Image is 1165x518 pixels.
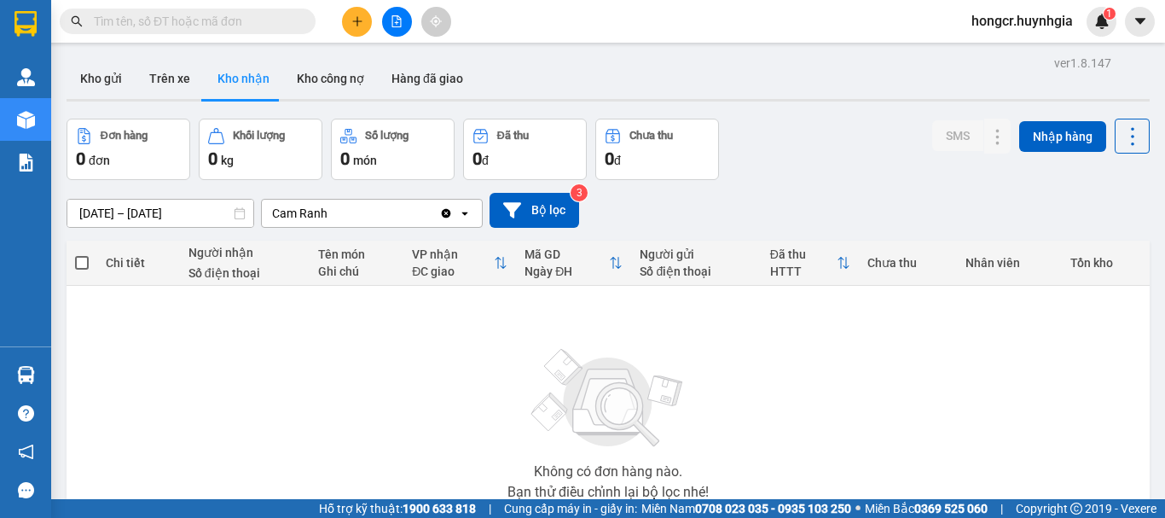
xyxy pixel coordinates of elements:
span: Cung cấp máy in - giấy in: [504,499,637,518]
div: Người gửi [640,247,752,261]
th: Toggle SortBy [516,241,631,286]
div: Chưa thu [629,130,673,142]
span: món [353,154,377,167]
svg: Clear value [439,207,453,220]
button: Đã thu0đ [463,119,587,180]
input: Select a date range. [67,200,253,227]
strong: 0708 023 035 - 0935 103 250 [695,502,851,515]
button: Chưa thu0đ [595,119,719,180]
div: Cam Ranh [272,205,327,222]
button: Nhập hàng [1019,121,1106,152]
span: đơn [89,154,110,167]
button: Kho công nợ [283,58,378,99]
span: | [489,499,491,518]
button: Bộ lọc [490,193,579,228]
img: warehouse-icon [17,111,35,129]
span: 1 [1106,8,1112,20]
button: aim [421,7,451,37]
input: Selected Cam Ranh. [329,205,331,222]
div: Đơn hàng [101,130,148,142]
sup: 3 [571,184,588,201]
span: | [1000,499,1003,518]
input: Tìm tên, số ĐT hoặc mã đơn [94,12,295,31]
div: Số điện thoại [188,266,301,280]
div: Khối lượng [233,130,285,142]
span: notification [18,444,34,460]
img: svg+xml;base64,PHN2ZyBjbGFzcz0ibGlzdC1wbHVnX19zdmciIHhtbG5zPSJodHRwOi8vd3d3LnczLm9yZy8yMDAwL3N2Zy... [523,339,693,458]
span: 0 [605,148,614,169]
img: icon-new-feature [1094,14,1110,29]
span: plus [351,15,363,27]
div: Chưa thu [867,256,948,270]
th: Toggle SortBy [403,241,516,286]
div: Chi tiết [106,256,171,270]
button: Số lượng0món [331,119,455,180]
div: Đã thu [497,130,529,142]
button: SMS [932,120,983,151]
span: 0 [472,148,482,169]
span: message [18,482,34,498]
span: kg [221,154,234,167]
span: Miền Bắc [865,499,988,518]
div: Ghi chú [318,265,395,278]
span: question-circle [18,405,34,422]
span: search [71,15,83,27]
span: caret-down [1133,14,1148,29]
span: Miền Nam [641,499,851,518]
div: HTTT [770,265,838,278]
button: file-add [382,7,412,37]
div: VP nhận [412,247,494,261]
button: Khối lượng0kg [199,119,322,180]
div: Số điện thoại [640,265,752,278]
div: Đã thu [770,247,838,261]
span: 0 [208,148,217,169]
span: 0 [340,148,350,169]
button: caret-down [1125,7,1155,37]
img: logo-vxr [14,11,37,37]
span: copyright [1070,503,1082,515]
span: đ [482,154,489,167]
strong: 1900 633 818 [403,502,476,515]
span: hongcr.huynhgia [958,10,1087,32]
img: solution-icon [17,154,35,172]
div: Ngày ĐH [525,265,609,278]
span: ⚪️ [855,505,861,512]
img: warehouse-icon [17,68,35,86]
button: plus [342,7,372,37]
div: Không có đơn hàng nào. [534,465,682,479]
span: Hỗ trợ kỹ thuật: [319,499,476,518]
strong: 0369 525 060 [914,502,988,515]
div: Tên món [318,247,395,261]
div: Tồn kho [1070,256,1141,270]
img: warehouse-icon [17,366,35,384]
th: Toggle SortBy [762,241,860,286]
span: aim [430,15,442,27]
button: Đơn hàng0đơn [67,119,190,180]
span: file-add [391,15,403,27]
svg: open [458,207,472,220]
button: Kho nhận [204,58,283,99]
button: Trên xe [136,58,204,99]
div: Bạn thử điều chỉnh lại bộ lọc nhé! [507,486,709,499]
button: Hàng đã giao [378,58,477,99]
div: ver 1.8.147 [1054,54,1111,73]
div: Người nhận [188,246,301,259]
button: Kho gửi [67,58,136,99]
div: Số lượng [365,130,409,142]
div: Mã GD [525,247,609,261]
span: 0 [76,148,85,169]
div: ĐC giao [412,265,494,278]
sup: 1 [1104,8,1116,20]
span: đ [614,154,621,167]
div: Nhân viên [965,256,1053,270]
